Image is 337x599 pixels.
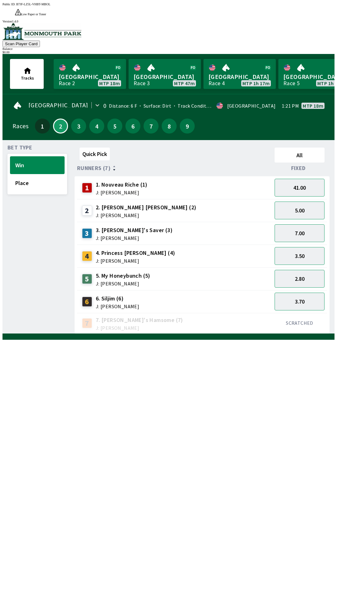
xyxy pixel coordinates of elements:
span: 2. [PERSON_NAME] [PERSON_NAME] (2) [96,203,197,212]
span: J: [PERSON_NAME] [96,258,175,263]
span: J: [PERSON_NAME] [96,281,150,286]
span: [GEOGRAPHIC_DATA] [134,73,196,81]
span: MTP 18m [99,81,120,86]
div: [GEOGRAPHIC_DATA] [227,103,276,108]
div: 1 [82,183,92,193]
div: 0 [103,103,106,108]
span: 4. Princess [PERSON_NAME] (4) [96,249,175,257]
div: Runners (7) [77,165,272,171]
span: Quick Pick [82,150,107,158]
span: Tracks [21,75,34,81]
div: SCRATCHED [275,320,325,326]
button: Scan Player Card [2,41,40,47]
span: 7 [145,124,157,128]
span: B7JF-LZ5L-VHBT-MBOL [16,2,51,6]
span: Low Paper or Toner [21,12,46,16]
span: 8 [163,124,175,128]
button: Win [10,156,65,174]
span: J: [PERSON_NAME] [96,213,197,218]
span: 5.00 [295,207,305,214]
button: 6 [125,119,140,134]
button: 7.00 [275,224,325,242]
div: Race 2 [59,81,75,86]
div: Fixed [272,165,327,171]
button: 41.00 [275,179,325,197]
div: Version 1.4.0 [2,20,335,23]
div: 3 [82,228,92,238]
button: 4 [89,119,104,134]
span: J: [PERSON_NAME] [96,304,139,309]
span: 3 [73,124,85,128]
button: 1 [35,119,50,134]
span: Distance: 6 F [109,103,137,109]
span: Win [15,162,59,169]
span: 7.00 [295,230,305,237]
span: MTP 1h 17m [242,81,270,86]
span: MTP 47m [174,81,195,86]
span: 4 [91,124,103,128]
button: 5.00 [275,202,325,219]
span: 3.50 [295,252,305,260]
span: [GEOGRAPHIC_DATA] [59,73,121,81]
div: Races [12,124,28,129]
span: Fixed [291,166,306,171]
div: 4 [82,251,92,261]
a: [GEOGRAPHIC_DATA]Race 2MTP 18m [54,59,126,89]
button: 2.80 [275,270,325,288]
div: 2 [82,206,92,216]
div: $ 0.00 [2,51,335,54]
span: Runners (7) [77,166,110,171]
span: 41.00 [293,184,306,191]
span: J: [PERSON_NAME] [96,190,148,195]
span: Surface: Dirt [137,103,171,109]
span: [GEOGRAPHIC_DATA] [28,103,88,108]
a: [GEOGRAPHIC_DATA]Race 3MTP 47m [129,59,201,89]
div: Race 5 [283,81,300,86]
span: J: [PERSON_NAME] [96,236,173,241]
button: 5 [107,119,122,134]
span: All [277,152,322,159]
div: 6 [82,297,92,307]
span: 2.80 [295,275,305,282]
span: MTP 18m [303,103,323,108]
a: [GEOGRAPHIC_DATA]Race 4MTP 1h 17m [203,59,276,89]
div: Public ID: [2,2,335,6]
span: 6 [127,124,139,128]
span: 1 [37,124,48,128]
span: 1. Nouveau Riche (1) [96,181,148,189]
span: 7. [PERSON_NAME]'s Hamsome (7) [96,316,183,324]
span: J: [PERSON_NAME] [96,325,183,330]
div: Race 4 [208,81,225,86]
button: All [275,148,325,163]
span: 3.70 [295,298,305,305]
div: Race 3 [134,81,150,86]
span: 9 [181,124,193,128]
button: 3 [71,119,86,134]
button: Place [10,174,65,192]
button: Tracks [10,59,44,89]
span: Bet Type [7,145,32,150]
span: 1:21 PM [282,103,299,108]
span: 6. Siljim (6) [96,295,139,303]
span: 5 [109,124,121,128]
button: Quick Pick [80,148,110,160]
span: 3. [PERSON_NAME]'s Saver (3) [96,226,173,234]
span: [GEOGRAPHIC_DATA] [208,73,271,81]
img: venue logo [2,23,81,40]
div: 7 [82,318,92,328]
button: 9 [180,119,195,134]
button: 3.70 [275,293,325,310]
span: 2 [55,124,66,128]
button: 2 [53,119,68,134]
span: Place [15,179,59,187]
span: Track Condition: Heavy [171,103,229,109]
button: 3.50 [275,247,325,265]
div: 5 [82,274,92,284]
span: 5. My Honeybunch (5) [96,272,150,280]
button: 7 [144,119,159,134]
button: 8 [162,119,177,134]
div: Balance [2,47,335,51]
